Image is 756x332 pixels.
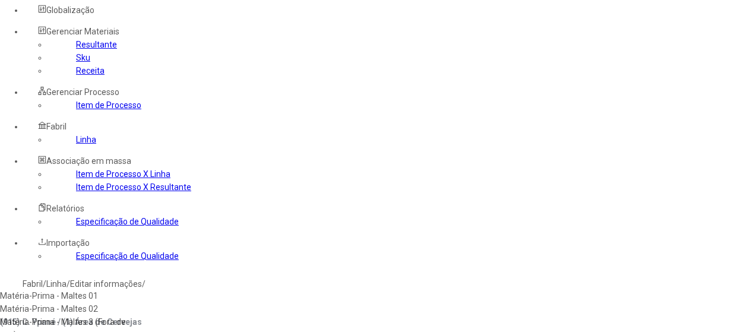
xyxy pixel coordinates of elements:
[43,279,46,289] nz-breadcrumb-separator: /
[46,204,84,213] span: Relatórios
[76,169,170,179] a: Item de Processo X Linha
[76,100,141,110] a: Item de Processo
[76,217,179,226] a: Especificação de Qualidade
[76,66,105,75] a: Receita
[76,182,191,192] a: Item de Processo X Resultante
[76,135,96,144] a: Linha
[46,238,90,248] span: Importação
[46,27,119,36] span: Gerenciar Materiais
[46,156,131,166] span: Associação em massa
[23,279,43,289] a: Fabril
[76,53,90,62] a: Sku
[142,279,145,289] nz-breadcrumb-separator: /
[46,279,67,289] a: Linha
[76,251,179,261] a: Especificação de Qualidade
[46,5,94,15] span: Globalização
[67,279,70,289] nz-breadcrumb-separator: /
[46,87,119,97] span: Gerenciar Processo
[46,122,67,131] span: Fabril
[76,40,117,49] a: Resultante
[70,279,142,289] a: Editar informações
